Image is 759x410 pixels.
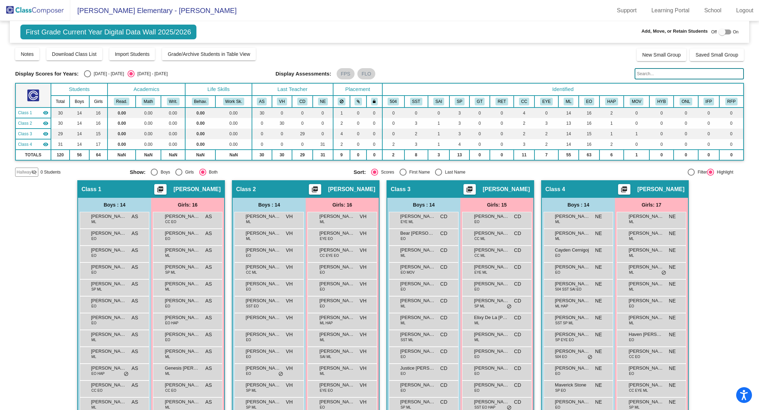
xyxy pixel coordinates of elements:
span: VH [286,213,293,220]
a: Logout [731,5,759,16]
td: 0 [674,108,698,118]
td: 0 [313,118,333,129]
td: 2 [599,139,624,150]
td: 4 [514,108,534,118]
td: 9 [333,150,350,160]
td: 0 [292,118,313,129]
div: [DATE] - [DATE] [91,71,124,77]
button: IFP [703,98,714,105]
mat-icon: visibility [43,121,48,126]
div: Girls: 17 [615,198,688,212]
td: 0 [366,139,382,150]
td: 16 [579,108,599,118]
span: On [733,29,739,35]
span: New Small Group [642,52,681,58]
button: Print Students Details [309,184,321,195]
span: Class 3 [18,131,32,137]
span: Download Class List [52,51,97,57]
td: NaN [108,150,136,160]
span: Import Students [115,51,150,57]
td: 2 [404,129,428,139]
div: Boys : 14 [542,198,615,212]
td: 0 [469,118,490,129]
th: Life Skills [185,83,252,96]
td: 0 [252,118,272,129]
mat-icon: visibility [43,142,48,147]
th: Identified [382,83,744,96]
span: [PERSON_NAME] [165,213,200,220]
td: 0 [382,118,404,129]
button: SP [455,98,465,105]
td: 14 [558,129,579,139]
td: 30 [272,118,292,129]
td: 0 [272,129,292,139]
td: 0 [719,139,744,150]
td: 16 [579,139,599,150]
td: 14 [70,129,89,139]
div: Filter [695,169,707,175]
td: 30 [51,108,70,118]
td: 14 [558,108,579,118]
td: 2 [599,108,624,118]
td: 1 [428,118,450,129]
th: Online [674,96,698,108]
td: 2 [382,150,404,160]
th: Student Study Team [404,96,428,108]
td: 0.00 [161,108,185,118]
button: Work Sk. [223,98,244,105]
button: EYE [540,98,553,105]
td: 0 [674,139,698,150]
button: VH [277,98,287,105]
td: 14 [70,118,89,129]
td: 0 [272,139,292,150]
td: 13 [449,150,469,160]
span: [PERSON_NAME] [319,213,355,220]
td: 0.00 [185,118,215,129]
td: 0.00 [215,108,252,118]
span: Class 1 [82,186,101,193]
span: Saved Small Group [695,52,738,58]
td: 0 [698,139,720,150]
div: Highlight [714,169,733,175]
th: Total [51,96,70,108]
mat-radio-group: Select an option [130,169,348,176]
td: 0 [624,118,649,129]
td: 3 [449,118,469,129]
td: 0.00 [161,118,185,129]
td: 0.00 [136,108,161,118]
td: 13 [558,118,579,129]
td: 0 [674,150,698,160]
a: School [699,5,727,16]
td: 0.00 [136,129,161,139]
th: Keep with teacher [366,96,382,108]
td: 11 [514,150,534,160]
button: RET [495,98,508,105]
td: NaN [136,150,161,160]
td: 31 [313,139,333,150]
td: 0 [313,108,333,118]
th: Gifted and Talented [469,96,490,108]
button: Read. [114,98,129,105]
td: 0 [469,129,490,139]
th: Viridiana Hernandez [272,96,292,108]
th: Specialized Academic Instruction [428,96,450,108]
span: Class 1 [18,110,32,116]
td: 1 [624,150,649,160]
th: Hybrid [649,96,674,108]
td: Nancy Espana - No Class Name [15,139,51,150]
td: Viridiana Hernandez - No Class Name [15,118,51,129]
span: Notes [21,51,34,57]
td: 2 [333,118,350,129]
button: GT [475,98,485,105]
td: 0.00 [185,108,215,118]
td: 0 [469,139,490,150]
td: 0 [719,129,744,139]
td: 0 [252,129,272,139]
button: SAI [433,98,444,105]
mat-radio-group: Select an option [84,70,168,77]
button: MOV [630,98,643,105]
td: 0 [490,108,514,118]
th: Academics [108,83,185,96]
span: [PERSON_NAME] [91,213,126,220]
td: 0 [674,129,698,139]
